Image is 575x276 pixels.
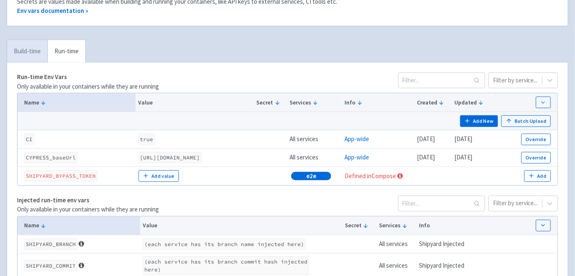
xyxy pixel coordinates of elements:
button: Batch Upload [501,115,551,127]
th: Value [140,216,342,235]
code: CYPRESS_baseUrl [24,152,77,163]
td: All services [377,235,416,253]
button: Name [24,221,137,230]
p: Only available in your containers while they are running [17,82,159,92]
a: App-wide [345,135,369,143]
button: Name [24,98,133,107]
button: Created [417,98,449,107]
code: (each service has its branch commit hash injected here) [143,256,309,275]
td: Shipyard Injected [416,235,476,253]
button: Add New [460,115,498,127]
code: (each service has its branch name injected here) [143,239,306,250]
button: Services [379,221,414,230]
input: Filter... [398,196,485,211]
button: Info [345,98,412,107]
button: Secret [345,221,374,230]
button: Add value [139,170,179,182]
code: SHIPYARD_COMMIT [24,260,77,271]
td: All services [287,130,342,149]
a: Env vars documentation » [17,7,88,15]
code: SHIPYARD_BYPASS_TOKEN [24,170,97,182]
button: Updated [454,98,488,107]
td: All services [287,149,342,167]
span: e2e [306,172,316,180]
code: [URL][DOMAIN_NAME] [139,152,202,163]
time: [DATE] [417,135,435,143]
a: Defined in Compose [345,172,397,180]
th: Info [416,216,476,235]
strong: Run-time Env Vars [17,73,67,81]
time: [DATE] [417,153,435,161]
button: Services [290,98,340,107]
button: Add [524,170,551,182]
p: Only available in your containers while they are running [17,205,159,214]
code: true [139,134,155,145]
strong: Injected run-time env vars [17,196,89,204]
a: Run-time [47,40,85,63]
code: CI [24,134,34,145]
a: App-wide [345,153,369,161]
time: [DATE] [454,153,472,161]
button: Override [521,152,551,164]
th: Value [136,93,254,112]
input: Filter... [398,72,485,88]
a: Build-time [7,40,47,63]
button: Secret [257,98,285,107]
button: Override [521,134,551,145]
code: SHIPYARD_BRANCH [24,239,77,250]
time: [DATE] [454,135,472,143]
